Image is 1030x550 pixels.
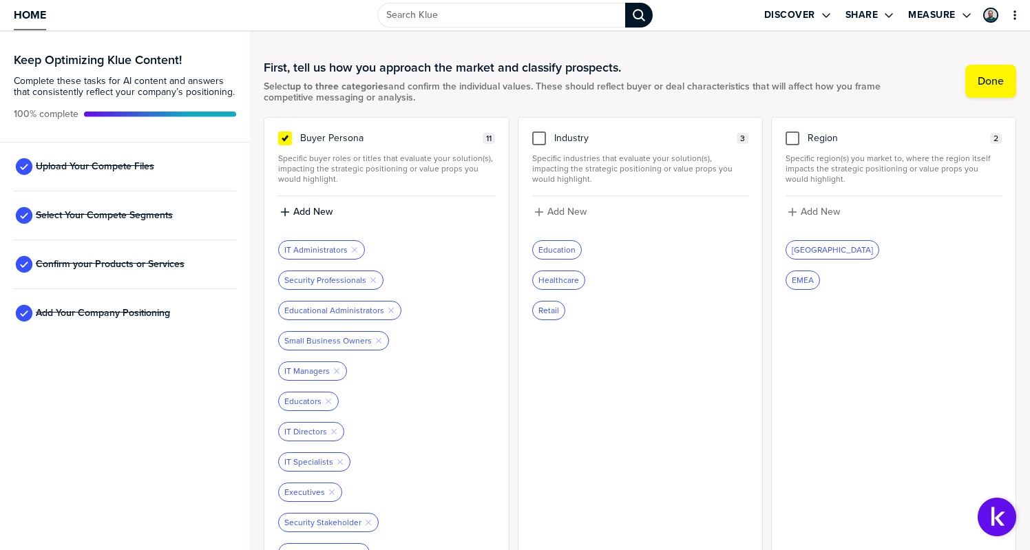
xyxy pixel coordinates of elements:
button: Remove Tag [364,518,372,527]
label: Add New [801,206,840,218]
span: Home [14,9,46,21]
label: Share [845,9,879,21]
span: Specific industries that evaluate your solution(s), impacting the strategic positioning or value ... [532,154,748,184]
button: Remove Tag [328,488,336,496]
button: Remove Tag [387,306,395,315]
span: Region [808,133,838,144]
button: Remove Tag [375,337,383,345]
span: Specific buyer roles or titles that evaluate your solution(s), impacting the strategic positionin... [278,154,494,184]
a: Edit Profile [982,6,1000,24]
button: Add New [278,204,494,220]
span: Active [14,109,78,120]
strong: up to three categories [290,79,388,94]
img: 4e03c1bb0e98fd853466c5af4a84e1f0-sml.png [985,9,997,21]
span: Specific region(s) you market to, where the region itself impacts the strategic positioning or va... [786,154,1002,184]
span: Confirm your Products or Services [36,259,185,270]
span: Buyer Persona [300,133,364,144]
label: Add New [547,206,587,218]
h3: Keep Optimizing Klue Content! [14,54,236,66]
span: 2 [994,134,998,144]
button: Remove Tag [369,276,377,284]
button: Remove Tag [333,367,341,375]
input: Search Klue [377,3,625,28]
button: Remove Tag [336,458,344,466]
span: 11 [486,134,492,144]
h1: First, tell us how you approach the market and classify prospects. [264,59,888,76]
button: Add New [532,204,748,220]
button: Done [965,65,1016,98]
span: Select Your Compete Segments [36,210,173,221]
button: Add New [786,204,1002,220]
label: Done [978,74,1004,88]
span: Add Your Company Positioning [36,308,170,319]
div: Search Klue [625,3,653,28]
button: Remove Tag [330,427,338,436]
div: Josh Thornton [983,8,998,23]
span: Upload Your Compete Files [36,161,154,172]
button: Remove Tag [350,246,359,254]
button: Open Support Center [978,498,1016,536]
span: Select and confirm the individual values. These should reflect buyer or deal characteristics that... [264,81,888,103]
span: Complete these tasks for AI content and answers that consistently reflect your company’s position... [14,76,236,98]
span: 3 [740,134,745,144]
label: Add New [293,206,333,218]
label: Discover [764,9,815,21]
label: Measure [908,9,956,21]
button: Remove Tag [324,397,333,405]
span: Industry [554,133,589,144]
